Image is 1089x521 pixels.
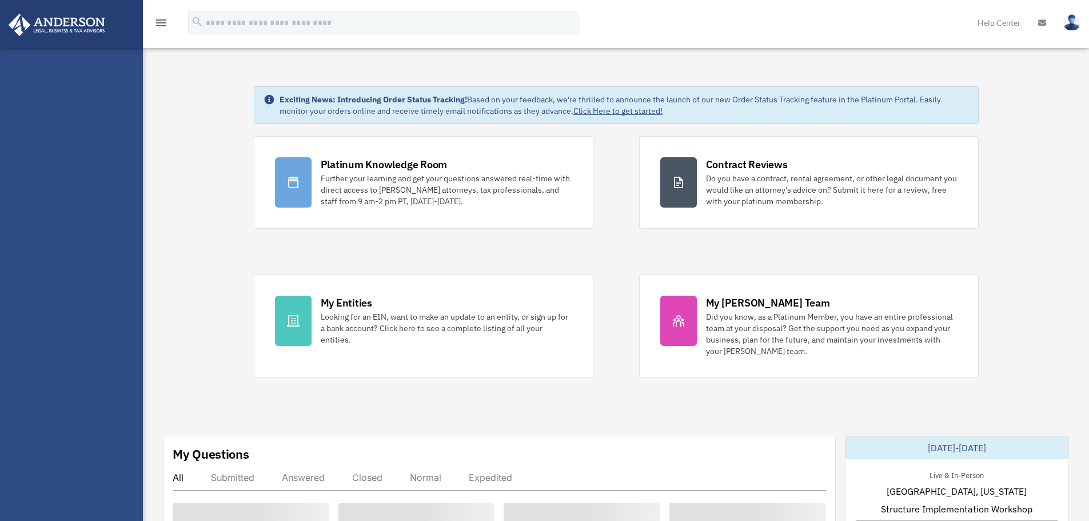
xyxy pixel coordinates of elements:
div: Looking for an EIN, want to make an update to an entity, or sign up for a bank account? Click her... [321,311,572,345]
span: [GEOGRAPHIC_DATA], [US_STATE] [887,484,1027,498]
a: Click Here to get started! [573,106,663,116]
div: My [PERSON_NAME] Team [706,296,830,310]
div: Based on your feedback, we're thrilled to announce the launch of our new Order Status Tracking fe... [280,94,969,117]
img: Anderson Advisors Platinum Portal [5,14,109,36]
a: My Entities Looking for an EIN, want to make an update to an entity, or sign up for a bank accoun... [254,275,593,378]
div: All [173,472,184,483]
div: My Entities [321,296,372,310]
a: Platinum Knowledge Room Further your learning and get your questions answered real-time with dire... [254,136,593,229]
a: Contract Reviews Do you have a contract, rental agreement, or other legal document you would like... [639,136,979,229]
div: Normal [410,472,441,483]
a: menu [154,20,168,30]
div: Further your learning and get your questions answered real-time with direct access to [PERSON_NAM... [321,173,572,207]
div: Submitted [211,472,254,483]
div: Platinum Knowledge Room [321,157,448,172]
strong: Exciting News: Introducing Order Status Tracking! [280,94,467,105]
div: Did you know, as a Platinum Member, you have an entire professional team at your disposal? Get th... [706,311,958,357]
div: Do you have a contract, rental agreement, or other legal document you would like an attorney's ad... [706,173,958,207]
div: My Questions [173,446,249,463]
div: [DATE]-[DATE] [845,436,1068,459]
div: Contract Reviews [706,157,788,172]
div: Closed [352,472,382,483]
a: My [PERSON_NAME] Team Did you know, as a Platinum Member, you have an entire professional team at... [639,275,979,378]
i: search [191,15,204,28]
span: Structure Implementation Workshop [881,502,1032,516]
div: Expedited [469,472,512,483]
div: Answered [282,472,325,483]
i: menu [154,16,168,30]
img: User Pic [1063,14,1080,31]
div: Live & In-Person [920,468,993,480]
